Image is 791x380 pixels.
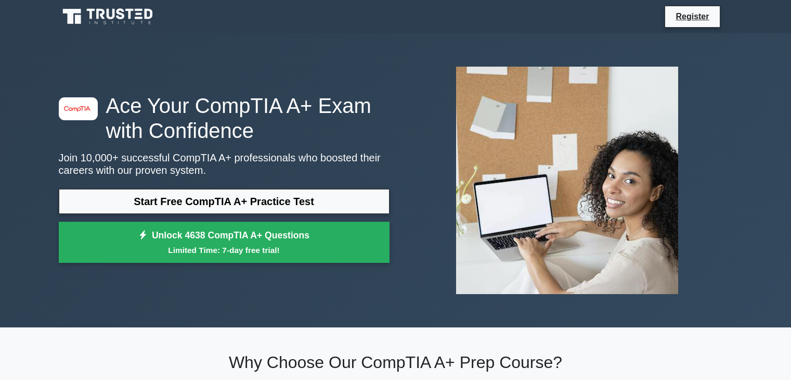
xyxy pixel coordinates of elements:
h2: Why Choose Our CompTIA A+ Prep Course? [59,352,733,372]
p: Join 10,000+ successful CompTIA A+ professionals who boosted their careers with our proven system. [59,151,390,176]
a: Start Free CompTIA A+ Practice Test [59,189,390,214]
a: Register [669,10,715,23]
a: Unlock 4638 CompTIA A+ QuestionsLimited Time: 7-day free trial! [59,222,390,263]
small: Limited Time: 7-day free trial! [72,244,377,256]
h1: Ace Your CompTIA A+ Exam with Confidence [59,93,390,143]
